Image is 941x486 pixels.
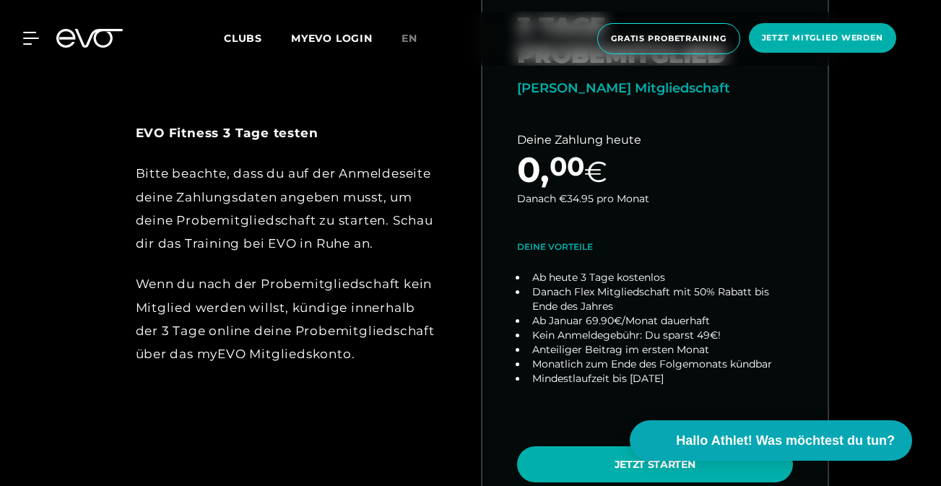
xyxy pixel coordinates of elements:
a: en [402,30,435,47]
span: Jetzt Mitglied werden [762,32,883,44]
div: Wenn du nach der Probemitgliedschaft kein Mitglied werden willst, kündige innerhalb der 3 Tage on... [136,272,438,365]
span: Hallo Athlet! Was möchtest du tun? [676,431,895,451]
a: Clubs [224,31,291,45]
span: Clubs [224,32,262,45]
a: Jetzt Mitglied werden [745,23,901,54]
button: Hallo Athlet! Was möchtest du tun? [630,420,912,461]
a: MYEVO LOGIN [291,32,373,45]
div: Bitte beachte, dass du auf der Anmeldeseite deine Zahlungsdaten angeben musst, um deine Probemitg... [136,162,438,255]
span: Gratis Probetraining [611,32,727,45]
a: Gratis Probetraining [593,23,745,54]
strong: EVO Fitness 3 Tage testen [136,126,318,140]
span: en [402,32,417,45]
